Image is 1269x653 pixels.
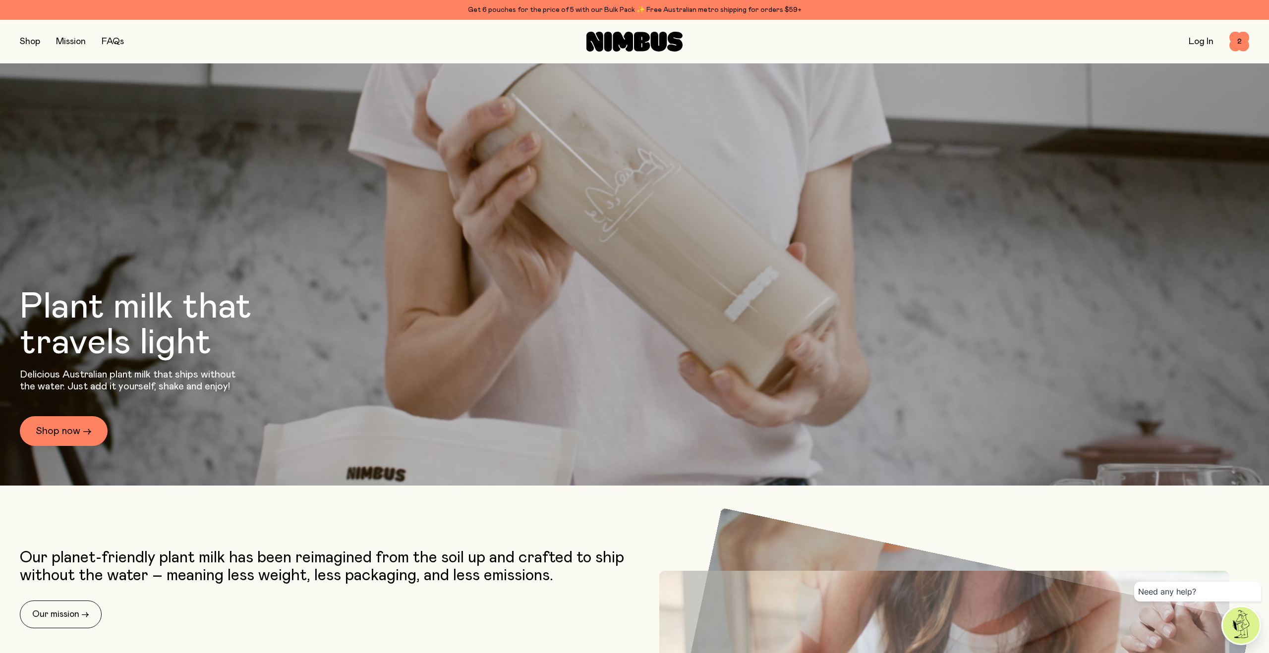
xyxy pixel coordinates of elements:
button: 2 [1229,32,1249,52]
a: Shop now → [20,416,108,446]
p: Our planet-friendly plant milk has been reimagined from the soil up and crafted to ship without t... [20,549,630,585]
a: Our mission → [20,600,102,628]
div: Need any help? [1134,582,1261,601]
a: Log In [1189,37,1213,46]
div: Get 6 pouches for the price of 5 with our Bulk Pack ✨ Free Australian metro shipping for orders $59+ [20,4,1249,16]
img: agent [1223,607,1260,644]
h1: Plant milk that travels light [20,289,305,361]
a: FAQs [102,37,124,46]
a: Mission [56,37,86,46]
p: Delicious Australian plant milk that ships without the water. Just add it yourself, shake and enjoy! [20,369,242,392]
